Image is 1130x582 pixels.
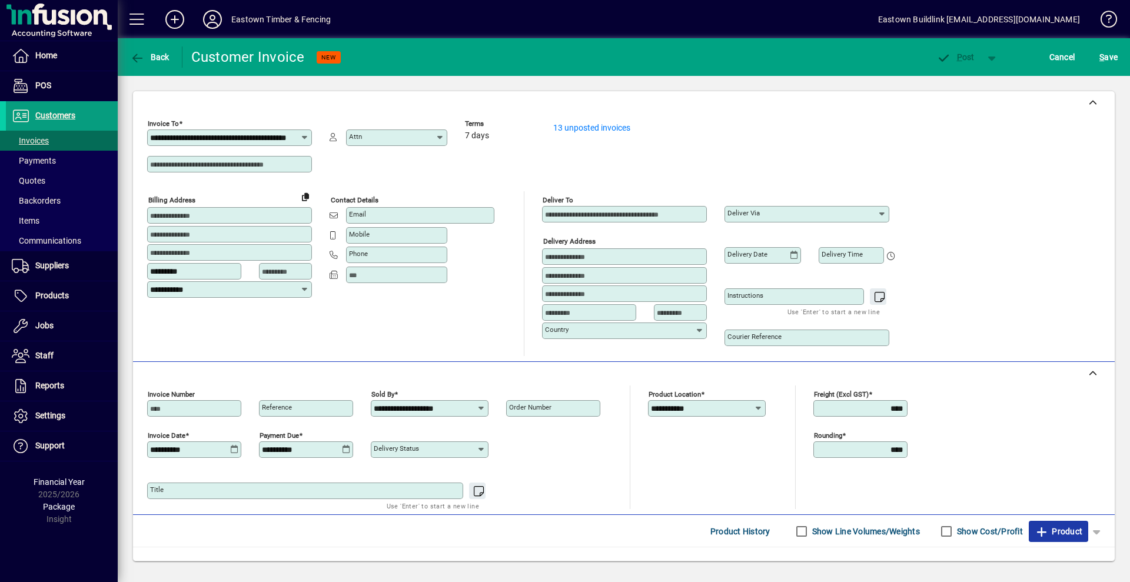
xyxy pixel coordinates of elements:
span: S [1099,52,1104,62]
mat-label: Deliver via [727,209,760,217]
mat-label: Invoice date [148,431,185,440]
button: Product [1029,521,1088,542]
span: Customers [35,111,75,120]
a: Payments [6,151,118,171]
mat-hint: Use 'Enter' to start a new line [387,499,479,513]
a: Items [6,211,118,231]
a: Communications [6,231,118,251]
span: Quotes [12,176,45,185]
button: Copy to Delivery address [296,187,315,206]
span: Back [130,52,169,62]
label: Show Cost/Profit [955,526,1023,537]
mat-label: Invoice number [148,390,195,398]
mat-label: Title [150,485,164,494]
a: Quotes [6,171,118,191]
a: Staff [6,341,118,371]
span: ave [1099,48,1118,66]
mat-label: Product location [649,390,701,398]
span: POS [35,81,51,90]
span: 7 days [465,131,489,141]
mat-label: Delivery status [374,444,419,453]
mat-label: Rounding [814,431,842,440]
span: Financial Year [34,477,85,487]
a: Backorders [6,191,118,211]
mat-label: Payment due [260,431,299,440]
label: Show Line Volumes/Weights [810,526,920,537]
mat-label: Invoice To [148,119,179,128]
mat-label: Delivery date [727,250,767,258]
button: Profile [194,9,231,30]
mat-hint: Use 'Enter' to start a new line [787,305,880,318]
a: Support [6,431,118,461]
mat-label: Phone [349,250,368,258]
span: Invoices [12,136,49,145]
a: Products [6,281,118,311]
a: Jobs [6,311,118,341]
span: Staff [35,351,54,360]
mat-label: Reference [262,403,292,411]
span: Terms [465,120,536,128]
span: Items [12,216,39,225]
span: Cancel [1049,48,1075,66]
mat-label: Attn [349,132,362,141]
mat-label: Freight (excl GST) [814,390,869,398]
button: Add [156,9,194,30]
span: Support [35,441,65,450]
a: POS [6,71,118,101]
div: Customer Invoice [191,48,305,66]
button: Cancel [1046,46,1078,68]
mat-label: Delivery time [822,250,863,258]
mat-label: Sold by [371,390,394,398]
span: Products [35,291,69,300]
div: Eastown Buildlink [EMAIL_ADDRESS][DOMAIN_NAME] [878,10,1080,29]
a: Suppliers [6,251,118,281]
a: Knowledge Base [1092,2,1115,41]
button: Post [930,46,981,68]
span: Backorders [12,196,61,205]
span: Package [43,502,75,511]
span: Product [1035,522,1082,541]
div: Eastown Timber & Fencing [231,10,331,29]
button: Back [127,46,172,68]
app-page-header-button: Back [118,46,182,68]
span: P [957,52,962,62]
span: Communications [12,236,81,245]
span: Home [35,51,57,60]
a: Home [6,41,118,71]
mat-label: Order number [509,403,551,411]
span: ost [936,52,975,62]
a: Invoices [6,131,118,151]
span: Settings [35,411,65,420]
a: Reports [6,371,118,401]
span: NEW [321,54,336,61]
mat-label: Country [545,325,569,334]
mat-label: Instructions [727,291,763,300]
span: Payments [12,156,56,165]
mat-label: Mobile [349,230,370,238]
mat-label: Courier Reference [727,332,782,341]
mat-label: Email [349,210,366,218]
a: 13 unposted invoices [553,123,630,132]
span: Suppliers [35,261,69,270]
span: Reports [35,381,64,390]
span: Jobs [35,321,54,330]
a: Settings [6,401,118,431]
span: Product History [710,522,770,541]
button: Save [1096,46,1121,68]
button: Product History [706,521,775,542]
mat-label: Deliver To [543,196,573,204]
